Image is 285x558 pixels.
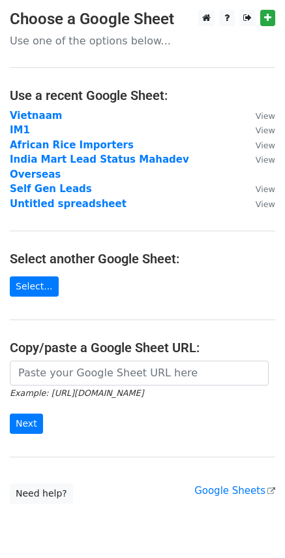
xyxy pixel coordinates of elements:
a: IM1 [10,124,30,136]
input: Next [10,414,43,434]
h4: Copy/paste a Google Sheet URL: [10,340,275,355]
a: Google Sheets [194,485,275,497]
a: View [243,110,275,122]
small: View [256,199,275,209]
input: Paste your Google Sheet URL here [10,361,269,386]
a: India Mart Lead Status Mahadev Overseas [10,154,189,180]
small: View [256,140,275,150]
a: Self Gen Leads [10,183,92,195]
a: View [243,154,275,165]
a: African Rice Importers [10,139,134,151]
h4: Select another Google Sheet: [10,251,275,267]
a: View [243,183,275,195]
small: View [256,125,275,135]
a: View [243,124,275,136]
a: Select... [10,276,59,297]
a: Need help? [10,484,73,504]
a: Untitled spreadsheet [10,198,127,210]
small: View [256,184,275,194]
a: View [243,198,275,210]
a: Vietnaam [10,110,62,122]
a: View [243,139,275,151]
small: View [256,155,275,165]
h4: Use a recent Google Sheet: [10,88,275,103]
h3: Choose a Google Sheet [10,10,275,29]
small: Example: [URL][DOMAIN_NAME] [10,388,143,398]
small: View [256,111,275,121]
p: Use one of the options below... [10,34,275,48]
